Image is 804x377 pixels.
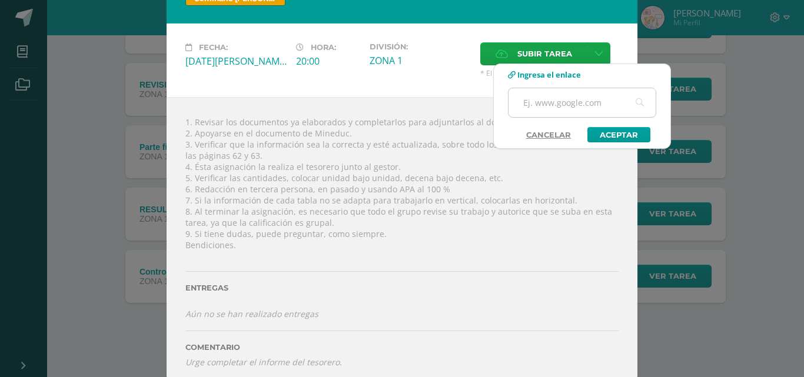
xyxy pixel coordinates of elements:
i: Aún no se han realizado entregas [185,308,318,319]
label: Comentario [185,343,619,352]
a: Aceptar [587,127,650,142]
a: Cancelar [514,127,583,142]
div: 20:00 [296,55,360,68]
label: Entregas [185,283,619,292]
label: División: [370,42,471,51]
div: [DATE][PERSON_NAME] [185,55,287,68]
i: Urge completar el informe del tesorero. [185,356,342,368]
input: Ej. www.google.com [509,88,656,117]
span: * El tamaño máximo permitido es 50 MB [480,68,619,78]
span: Ingresa el enlace [517,69,581,80]
div: ZONA 1 [370,54,471,67]
span: Fecha: [199,43,228,52]
span: Subir tarea [517,43,572,65]
span: Hora: [311,43,336,52]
